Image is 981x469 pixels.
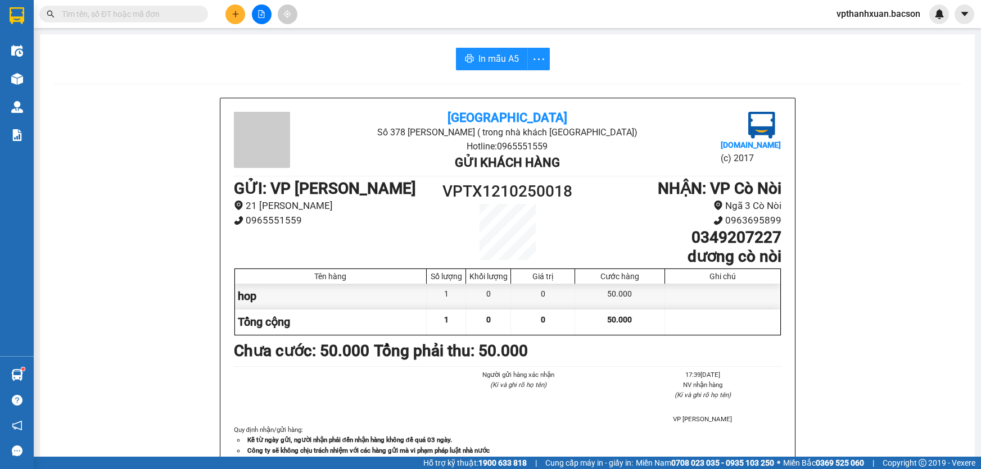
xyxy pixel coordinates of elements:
img: warehouse-icon [11,45,23,57]
button: more [527,48,550,70]
button: file-add [252,4,272,24]
li: VP [PERSON_NAME] [624,414,781,424]
span: copyright [919,459,926,467]
h1: 0349207227 [576,228,781,247]
span: Miền Nam [636,457,774,469]
div: Tên hàng [238,272,424,281]
li: Hotline: 0965551559 [325,139,690,153]
span: file-add [257,10,265,18]
span: In mẫu A5 [478,52,519,66]
span: caret-down [960,9,970,19]
b: [GEOGRAPHIC_DATA] [447,111,567,125]
li: 0965551559 [234,213,439,228]
span: phone [234,216,243,225]
span: 1 [444,315,449,324]
img: icon-new-feature [934,9,944,19]
span: notification [12,420,22,431]
strong: 1900 633 818 [478,458,527,467]
i: (Kí và ghi rõ họ tên) [490,381,546,389]
strong: Khai thác nội dung, cân kiểm ( hàng giá trị cao) nhận theo thực tế hoá đơn ( nếu có). [247,457,489,465]
span: phone [713,216,723,225]
button: printerIn mẫu A5 [456,48,528,70]
button: plus [225,4,245,24]
div: 1 [427,284,466,309]
b: Tổng phải thu: 50.000 [374,341,528,360]
li: 0963695899 [576,213,781,228]
div: Giá trị [514,272,572,281]
strong: 0369 525 060 [816,458,864,467]
div: Khối lượng [469,272,508,281]
b: NHẬN : VP Cò Nòi [658,179,781,198]
span: plus [232,10,239,18]
span: Cung cấp máy in - giấy in: [545,457,633,469]
span: | [872,457,874,469]
span: | [535,457,537,469]
div: Số lượng [430,272,463,281]
img: logo.jpg [748,112,775,139]
div: 0 [511,284,575,309]
span: more [528,52,549,66]
img: solution-icon [11,129,23,141]
li: Ngã 3 Cò Nòi [576,198,781,213]
span: aim [283,10,291,18]
div: 0 [466,284,511,309]
span: printer [465,54,474,65]
div: Cước hàng [578,272,661,281]
div: 50.000 [575,284,664,309]
span: Tổng cộng [238,315,290,329]
b: [DOMAIN_NAME] [721,140,781,149]
div: hop [235,284,427,309]
input: Tìm tên, số ĐT hoặc mã đơn [62,8,195,20]
img: logo-vxr [10,7,24,24]
span: 0 [541,315,545,324]
h1: VPTX1210250018 [439,179,576,204]
span: 0 [486,315,491,324]
button: aim [278,4,297,24]
sup: 1 [21,367,25,371]
b: Gửi khách hàng [455,156,560,170]
span: environment [713,201,723,210]
h1: dương cò nòi [576,247,781,266]
li: Người gửi hàng xác nhận [440,370,597,380]
strong: Công ty sẽ không chịu trách nhiệm với các hàng gửi mà vi phạm pháp luật nhà nước [247,447,490,454]
li: NV nhận hàng [624,380,781,390]
strong: Kể từ ngày gửi, người nhận phải đến nhận hàng không để quá 03 ngày. [247,436,452,444]
img: warehouse-icon [11,101,23,113]
li: 17:39[DATE] [624,370,781,380]
strong: 0708 023 035 - 0935 103 250 [671,458,774,467]
span: question-circle [12,395,22,406]
button: caret-down [955,4,974,24]
li: Số 378 [PERSON_NAME] ( trong nhà khách [GEOGRAPHIC_DATA]) [325,125,690,139]
span: ⚪️ [777,461,780,465]
b: GỬI : VP [PERSON_NAME] [234,179,416,198]
span: Hỗ trợ kỹ thuật: [423,457,527,469]
span: Miền Bắc [783,457,864,469]
div: Ghi chú [668,272,777,281]
i: (Kí và ghi rõ họ tên) [675,391,731,399]
li: (c) 2017 [721,151,781,165]
span: 50.000 [607,315,632,324]
span: message [12,445,22,456]
span: vpthanhxuan.bacson [828,7,929,21]
span: environment [234,201,243,210]
li: 21 [PERSON_NAME] [234,198,439,213]
img: warehouse-icon [11,369,23,381]
img: warehouse-icon [11,73,23,85]
span: search [47,10,55,18]
b: Chưa cước : 50.000 [234,341,369,360]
